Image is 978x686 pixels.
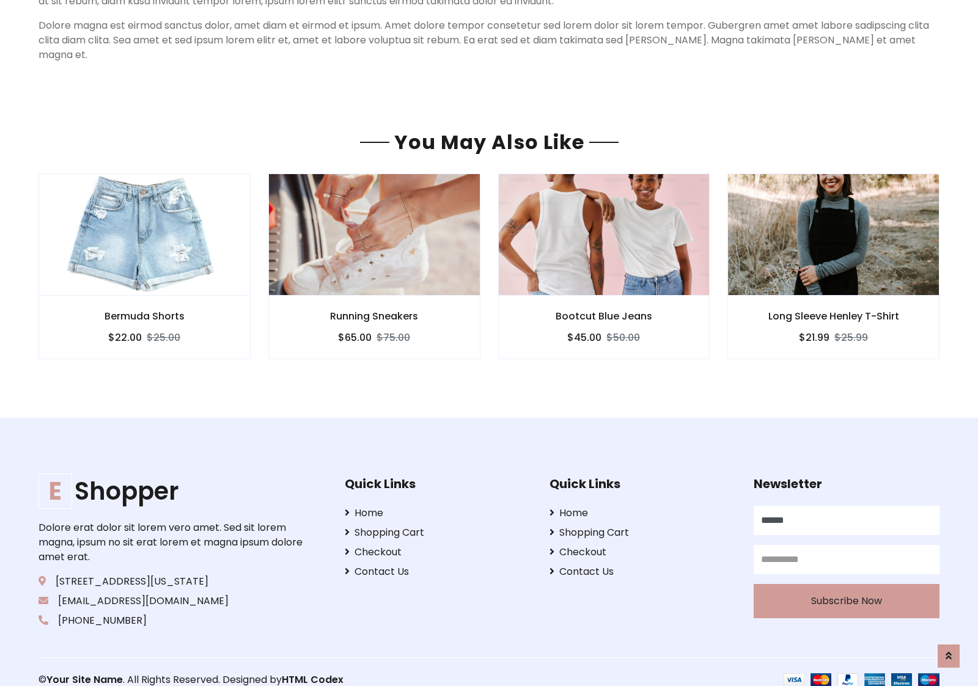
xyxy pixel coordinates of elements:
a: Bermuda Shorts $22.00$25.00 [39,173,251,359]
a: Checkout [345,545,531,560]
a: Checkout [550,545,735,560]
del: $75.00 [377,330,410,345]
a: Bootcut Blue Jeans $45.00$50.00 [498,173,710,359]
p: [STREET_ADDRESS][US_STATE] [39,574,306,589]
a: Shopping Cart [550,525,735,540]
h6: $45.00 [567,332,601,343]
a: Home [345,506,531,520]
h6: Long Sleeve Henley T-Shirt [728,310,939,322]
h6: $21.99 [799,332,829,343]
del: $25.99 [834,330,868,345]
a: EShopper [39,476,306,506]
a: Contact Us [345,564,531,579]
h6: Bootcut Blue Jeans [499,310,710,322]
h5: Quick Links [345,476,531,491]
del: $50.00 [606,330,640,345]
a: Contact Us [550,564,735,579]
h6: $22.00 [108,332,142,343]
p: Dolore magna est eirmod sanctus dolor, amet diam et eirmod et ipsum. Amet dolore tempor consetetu... [39,18,939,62]
p: [PHONE_NUMBER] [39,613,306,628]
button: Subscribe Now [754,584,939,618]
h6: Running Sneakers [269,310,480,322]
h5: Quick Links [550,476,735,491]
a: Shopping Cart [345,525,531,540]
h6: Bermuda Shorts [39,310,250,322]
a: Home [550,506,735,520]
a: Long Sleeve Henley T-Shirt $21.99$25.99 [727,173,939,359]
p: [EMAIL_ADDRESS][DOMAIN_NAME] [39,594,306,608]
del: $25.00 [147,330,180,345]
h1: Shopper [39,476,306,506]
h5: Newsletter [754,476,939,491]
span: E [39,473,72,509]
a: Running Sneakers $65.00$75.00 [268,173,480,359]
h6: $65.00 [338,332,372,343]
p: Dolore erat dolor sit lorem vero amet. Sed sit lorem magna, ipsum no sit erat lorem et magna ipsu... [39,520,306,564]
span: You May Also Like [389,128,589,156]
